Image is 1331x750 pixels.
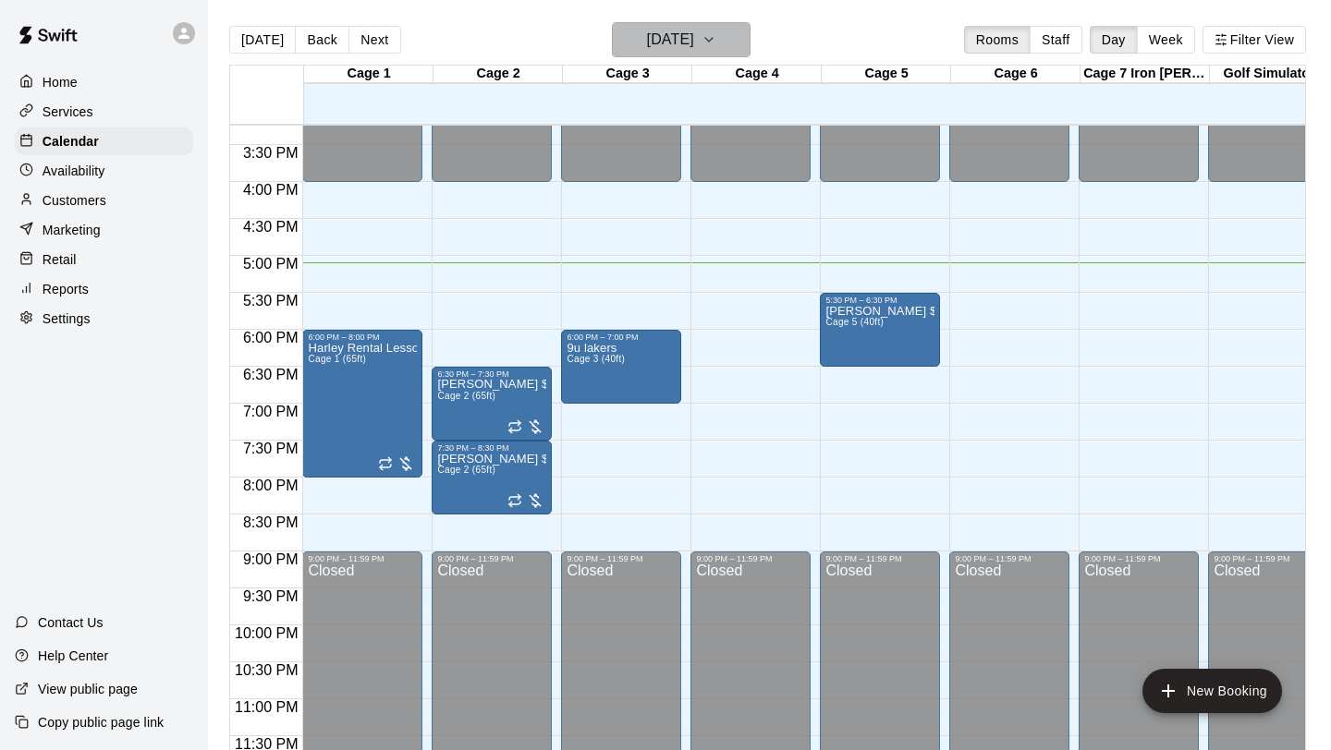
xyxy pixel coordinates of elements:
[295,26,349,54] button: Back
[507,419,522,434] span: Recurring event
[304,66,433,83] div: Cage 1
[822,66,951,83] div: Cage 5
[43,73,78,91] p: Home
[432,367,552,441] div: 6:30 PM – 7:30 PM: Kelly Lesson $20 due
[43,280,89,298] p: Reports
[612,22,751,57] button: [DATE]
[348,26,400,54] button: Next
[561,330,681,404] div: 6:00 PM – 7:00 PM: 9u lakers
[238,330,303,345] span: 6:00 PM
[15,98,193,126] a: Services
[567,333,676,342] div: 6:00 PM – 7:00 PM
[38,647,108,665] p: Help Center
[1030,26,1082,54] button: Staff
[437,369,546,379] div: 6:30 PM – 7:30 PM
[238,219,303,235] span: 4:30 PM
[43,162,105,180] p: Availability
[238,551,303,567] span: 9:00 PM
[230,662,302,678] span: 10:30 PM
[43,191,106,210] p: Customers
[238,514,303,530] span: 8:30 PM
[825,317,884,327] span: Cage 5 (40ft)
[1090,26,1138,54] button: Day
[308,354,366,364] span: Cage 1 (65ft)
[1137,26,1195,54] button: Week
[825,296,934,305] div: 5:30 PM – 6:30 PM
[43,132,99,151] p: Calendar
[15,305,193,333] a: Settings
[433,66,563,83] div: Cage 2
[238,367,303,382] span: 6:30 PM
[43,309,91,328] p: Settings
[567,554,676,563] div: 9:00 PM – 11:59 PM
[437,465,495,475] span: Cage 2 (65ft)
[437,443,546,453] div: 7:30 PM – 8:30 PM
[647,27,694,53] h6: [DATE]
[437,554,546,563] div: 9:00 PM – 11:59 PM
[15,275,193,303] a: Reports
[238,145,303,161] span: 3:30 PM
[15,68,193,96] a: Home
[1084,554,1193,563] div: 9:00 PM – 11:59 PM
[43,250,77,269] p: Retail
[238,588,303,604] span: 9:30 PM
[563,66,692,83] div: Cage 3
[432,441,552,514] div: 7:30 PM – 8:30 PM: Kelly Lesson $20 due
[1142,669,1282,713] button: add
[230,699,302,715] span: 11:00 PM
[238,404,303,419] span: 7:00 PM
[238,182,303,198] span: 4:00 PM
[43,103,93,121] p: Services
[820,293,940,367] div: 5:30 PM – 6:30 PM: ivan lesson $20 due
[567,354,625,364] span: Cage 3 (40ft)
[15,216,193,244] a: Marketing
[15,157,193,185] a: Availability
[378,456,393,471] span: Recurring event
[38,613,104,632] p: Contact Us
[238,256,303,272] span: 5:00 PM
[38,713,164,732] p: Copy public page link
[230,625,302,641] span: 10:00 PM
[238,293,303,308] span: 5:30 PM
[825,554,934,563] div: 9:00 PM – 11:59 PM
[15,127,193,155] a: Calendar
[38,680,138,698] p: View public page
[692,66,822,83] div: Cage 4
[964,26,1031,54] button: Rooms
[15,246,193,273] a: Retail
[229,26,296,54] button: [DATE]
[1081,66,1210,83] div: Cage 7 Iron [PERSON_NAME]
[696,554,805,563] div: 9:00 PM – 11:59 PM
[308,333,417,342] div: 6:00 PM – 8:00 PM
[302,330,422,478] div: 6:00 PM – 8:00 PM: Harley Rental Lessons $20 due / $20 paid on Tuesday
[308,554,417,563] div: 9:00 PM – 11:59 PM
[238,441,303,456] span: 7:30 PM
[951,66,1081,83] div: Cage 6
[43,221,101,239] p: Marketing
[238,478,303,493] span: 8:00 PM
[15,187,193,214] a: Customers
[1214,554,1323,563] div: 9:00 PM – 11:59 PM
[1203,26,1306,54] button: Filter View
[507,493,522,508] span: Recurring event
[955,554,1064,563] div: 9:00 PM – 11:59 PM
[437,391,495,401] span: Cage 2 (65ft)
